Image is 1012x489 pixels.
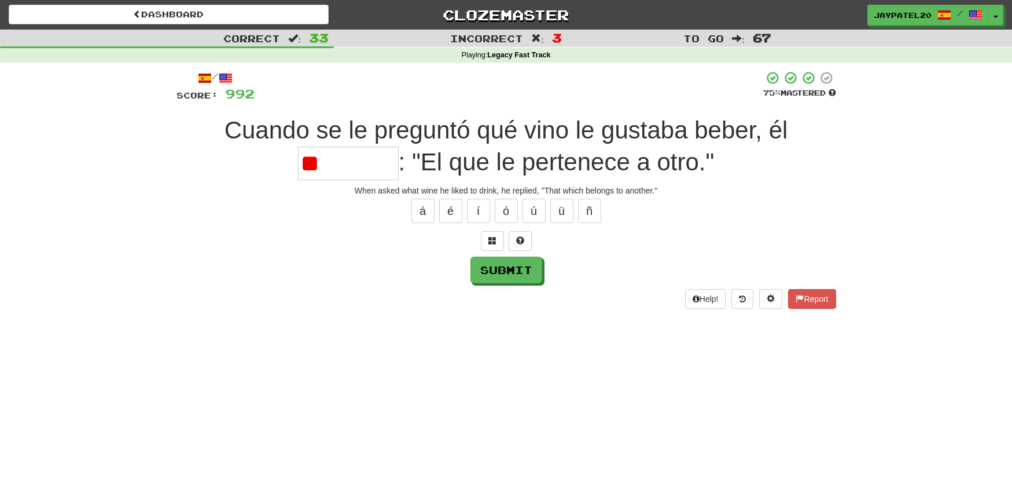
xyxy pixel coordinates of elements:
a: Dashboard [9,5,329,24]
button: Switch sentence to multiple choice alt+p [481,231,504,251]
button: Single letter hint - you only get 1 per sentence and score half the points! alt+h [509,231,532,251]
span: 992 [225,86,255,101]
span: 33 [309,31,329,45]
span: Cuando se le preguntó qué vino le gustaba beber, él [225,116,788,144]
button: Submit [470,257,542,283]
span: To go [683,32,724,44]
span: : [732,34,745,43]
a: Clozemaster [346,5,666,25]
button: í [467,199,490,223]
button: ñ [578,199,601,223]
span: / [957,9,963,17]
strong: Legacy Fast Track [487,51,550,59]
span: 67 [753,31,771,45]
button: ü [550,199,573,223]
span: Correct [223,32,280,44]
span: 3 [552,31,562,45]
button: á [411,199,435,223]
span: : [531,34,544,43]
span: Score: [176,90,218,100]
div: / [176,71,255,85]
button: Report [788,289,836,309]
a: jaypatel20 / [867,5,989,25]
div: Mastered [763,88,836,98]
span: jaypatel20 [874,10,932,20]
button: ó [495,199,518,223]
div: When asked what wine he liked to drink, he replied, "That which belongs to another." [176,185,836,196]
span: : "El que le pertenece a otro." [399,148,715,176]
button: ú [522,199,546,223]
button: Round history (alt+y) [731,289,753,309]
span: Incorrect [450,32,523,44]
button: é [439,199,462,223]
button: Help! [685,289,726,309]
span: 75 % [763,88,781,97]
span: : [288,34,301,43]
